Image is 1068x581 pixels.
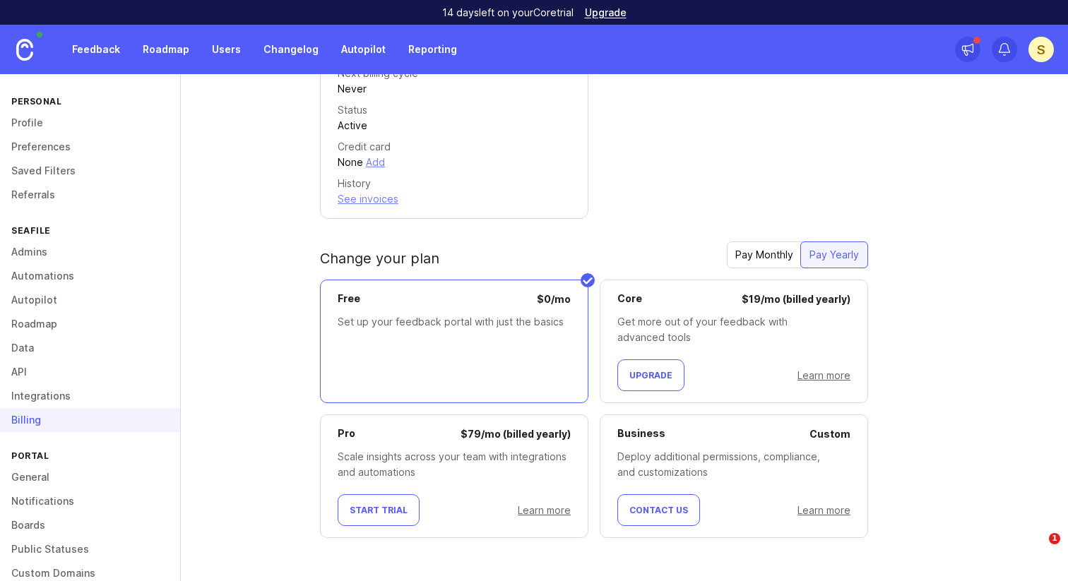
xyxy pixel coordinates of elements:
span: Contact Us [629,505,688,515]
a: Feedback [64,37,129,62]
p: Core [617,292,642,307]
p: 14 days left on your Core trial [442,6,574,20]
button: Upgrade [617,359,684,391]
a: Roadmap [134,37,198,62]
a: Users [203,37,249,62]
h2: Change your plan [320,248,439,268]
div: $ 19 / mo (billed yearly) [742,292,850,307]
p: Free [338,292,360,307]
div: Deploy additional permissions, compliance, and customizations [617,449,850,480]
a: Upgrade [585,8,627,18]
button: Contact Us [617,494,700,526]
div: Status [338,102,367,118]
button: Add [366,155,385,170]
div: $ 79 / mo (billed yearly) [461,426,571,442]
iframe: Intercom live chat [1020,533,1054,567]
div: Get more out of your feedback with advanced tools [617,314,850,345]
div: Custom [809,426,850,442]
iframe: Intercom notifications message [785,444,1068,543]
span: 1 [1049,533,1060,544]
div: Credit card [338,139,391,155]
div: Scale insights across your team with integrations and automations [338,449,571,480]
a: Reporting [400,37,465,62]
button: Start Trial [338,494,420,526]
a: Learn more [518,504,571,516]
span: Upgrade [629,370,672,381]
div: Never [338,81,367,97]
p: Business [617,426,665,442]
a: Learn more [797,369,850,381]
button: S [1028,37,1054,62]
div: Set up your feedback portal with just the basics [338,314,571,330]
div: Active [338,118,367,133]
span: Start Trial [350,505,408,515]
button: See invoices [338,191,398,207]
div: $ 0 / mo [537,292,571,307]
div: History [338,176,371,191]
img: Canny Home [16,39,33,61]
a: Autopilot [333,37,394,62]
p: Pro [338,426,355,442]
div: None [338,155,363,170]
a: Changelog [255,37,327,62]
button: Pay Yearly [800,241,868,268]
button: Pay Monthly [727,241,802,268]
